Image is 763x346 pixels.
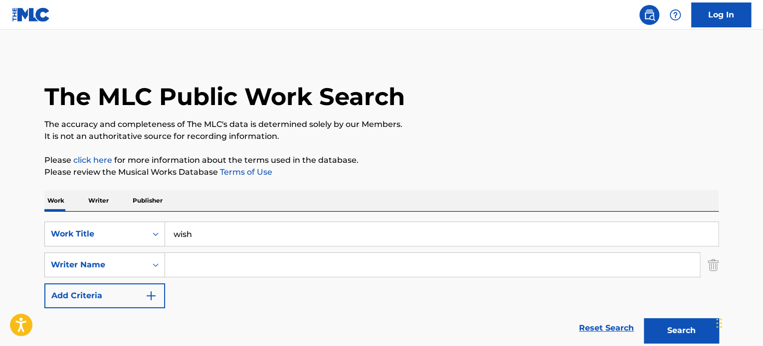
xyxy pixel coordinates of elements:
[639,5,659,25] a: Public Search
[44,190,67,211] p: Work
[669,9,681,21] img: help
[145,290,157,302] img: 9d2ae6d4665cec9f34b9.svg
[130,190,166,211] p: Publisher
[85,190,112,211] p: Writer
[716,308,722,338] div: Drag
[643,9,655,21] img: search
[44,154,719,166] p: Please for more information about the terms used in the database.
[51,228,141,240] div: Work Title
[51,259,141,271] div: Writer Name
[73,155,112,165] a: click here
[44,283,165,308] button: Add Criteria
[713,298,763,346] iframe: Chat Widget
[691,2,751,27] a: Log In
[644,318,719,343] button: Search
[12,7,50,22] img: MLC Logo
[574,317,639,339] a: Reset Search
[44,130,719,142] p: It is not an authoritative source for recording information.
[708,252,719,277] img: Delete Criterion
[44,82,405,112] h1: The MLC Public Work Search
[218,167,272,177] a: Terms of Use
[44,118,719,130] p: The accuracy and completeness of The MLC's data is determined solely by our Members.
[44,166,719,178] p: Please review the Musical Works Database
[665,5,685,25] div: Help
